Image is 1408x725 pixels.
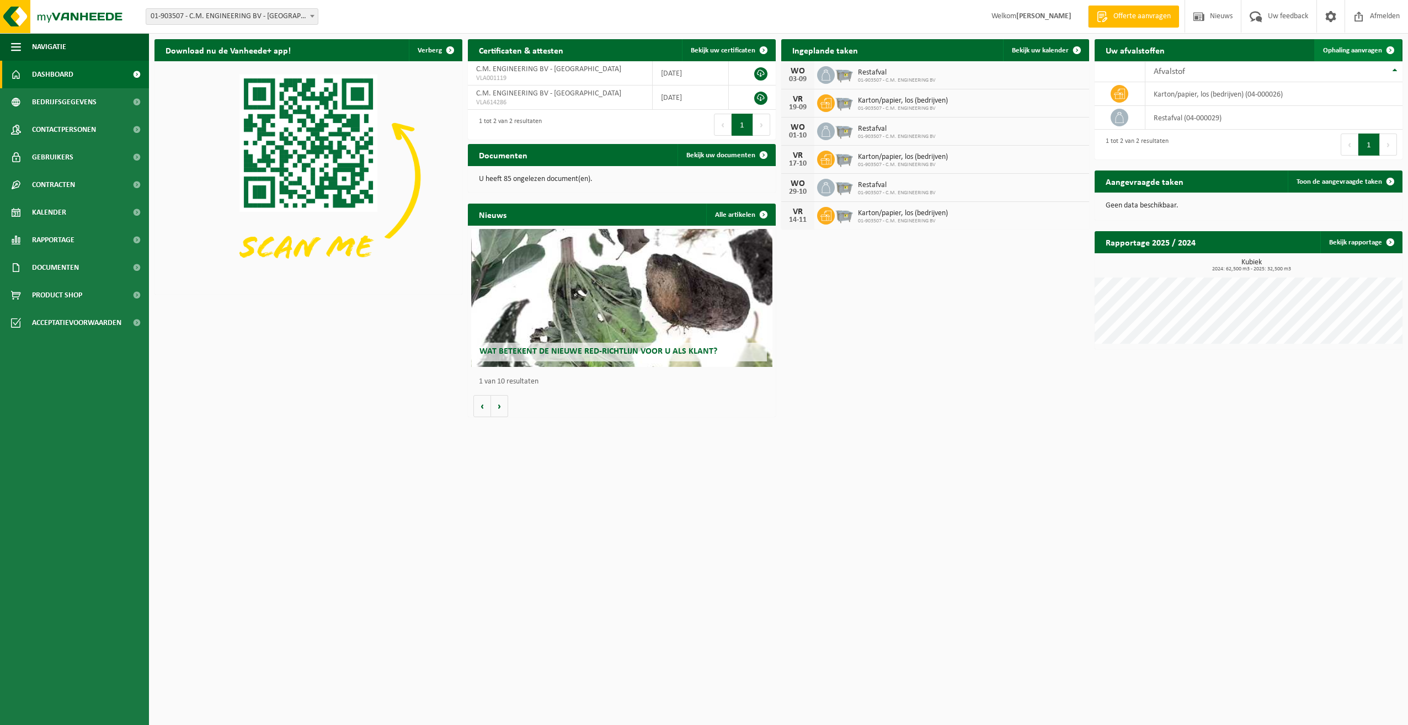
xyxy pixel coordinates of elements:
span: Karton/papier, los (bedrijven) [858,97,948,105]
span: VLA614286 [476,98,644,107]
span: Contracten [32,171,75,199]
div: 17-10 [787,160,809,168]
h2: Nieuws [468,204,518,225]
span: Karton/papier, los (bedrijven) [858,209,948,218]
a: Toon de aangevraagde taken [1288,170,1401,193]
button: Verberg [409,39,461,61]
h2: Ingeplande taken [781,39,869,61]
span: Toon de aangevraagde taken [1297,178,1382,185]
div: 1 tot 2 van 2 resultaten [473,113,542,137]
span: Restafval [858,125,936,134]
div: 29-10 [787,188,809,196]
div: 1 tot 2 van 2 resultaten [1100,132,1169,157]
a: Wat betekent de nieuwe RED-richtlijn voor u als klant? [471,229,773,367]
img: WB-2500-GAL-GY-01 [835,93,854,111]
p: U heeft 85 ongelezen document(en). [479,175,765,183]
span: Bekijk uw certificaten [691,47,755,54]
span: 01-903507 - C.M. ENGINEERING BV - WIELSBEKE [146,8,318,25]
strong: [PERSON_NAME] [1016,12,1071,20]
button: Vorige [473,395,491,417]
span: Bekijk uw kalender [1012,47,1069,54]
span: Kalender [32,199,66,226]
span: Verberg [418,47,442,54]
span: Ophaling aanvragen [1323,47,1382,54]
img: WB-2500-GAL-GY-01 [835,205,854,224]
div: WO [787,123,809,132]
div: 03-09 [787,76,809,83]
div: VR [787,95,809,104]
img: WB-2500-GAL-GY-01 [835,149,854,168]
span: Product Shop [32,281,82,309]
h2: Uw afvalstoffen [1095,39,1176,61]
span: 2024: 62,500 m3 - 2025: 32,500 m3 [1100,266,1402,272]
a: Bekijk uw documenten [678,144,775,166]
img: WB-2500-GAL-GY-01 [835,177,854,196]
span: Acceptatievoorwaarden [32,309,121,337]
span: Navigatie [32,33,66,61]
div: VR [787,151,809,160]
td: [DATE] [653,86,729,110]
button: 1 [1358,134,1380,156]
h3: Kubiek [1100,259,1402,272]
span: Gebruikers [32,143,73,171]
a: Ophaling aanvragen [1314,39,1401,61]
button: Volgende [491,395,508,417]
span: Contactpersonen [32,116,96,143]
p: 1 van 10 resultaten [479,378,770,386]
span: Rapportage [32,226,74,254]
button: 1 [732,114,753,136]
span: VLA001119 [476,74,644,83]
button: Previous [1341,134,1358,156]
a: Offerte aanvragen [1088,6,1179,28]
span: 01-903507 - C.M. ENGINEERING BV [858,190,936,196]
td: karton/papier, los (bedrijven) (04-000026) [1145,82,1402,106]
div: VR [787,207,809,216]
div: WO [787,67,809,76]
button: Next [753,114,770,136]
h2: Rapportage 2025 / 2024 [1095,231,1207,253]
span: Afvalstof [1154,67,1185,76]
span: 01-903507 - C.M. ENGINEERING BV [858,77,936,84]
div: 14-11 [787,216,809,224]
div: 01-10 [787,132,809,140]
h2: Download nu de Vanheede+ app! [154,39,302,61]
h2: Certificaten & attesten [468,39,574,61]
span: Restafval [858,68,936,77]
span: Bekijk uw documenten [686,152,755,159]
h2: Documenten [468,144,538,166]
a: Bekijk rapportage [1320,231,1401,253]
button: Previous [714,114,732,136]
p: Geen data beschikbaar. [1106,202,1391,210]
a: Bekijk uw certificaten [682,39,775,61]
span: Documenten [32,254,79,281]
td: restafval (04-000029) [1145,106,1402,130]
span: 01-903507 - C.M. ENGINEERING BV - WIELSBEKE [146,9,318,24]
span: Restafval [858,181,936,190]
img: WB-2500-GAL-GY-01 [835,121,854,140]
a: Alle artikelen [706,204,775,226]
a: Bekijk uw kalender [1003,39,1088,61]
button: Next [1380,134,1397,156]
img: WB-2500-GAL-GY-01 [835,65,854,83]
span: 01-903507 - C.M. ENGINEERING BV [858,134,936,140]
td: [DATE] [653,61,729,86]
span: 01-903507 - C.M. ENGINEERING BV [858,105,948,112]
img: Download de VHEPlus App [154,61,462,292]
span: 01-903507 - C.M. ENGINEERING BV [858,218,948,225]
span: Offerte aanvragen [1111,11,1174,22]
span: 01-903507 - C.M. ENGINEERING BV [858,162,948,168]
span: Bedrijfsgegevens [32,88,97,116]
span: Wat betekent de nieuwe RED-richtlijn voor u als klant? [479,347,717,356]
div: 19-09 [787,104,809,111]
span: C.M. ENGINEERING BV - [GEOGRAPHIC_DATA] [476,89,621,98]
span: C.M. ENGINEERING BV - [GEOGRAPHIC_DATA] [476,65,621,73]
span: Karton/papier, los (bedrijven) [858,153,948,162]
span: Dashboard [32,61,73,88]
h2: Aangevraagde taken [1095,170,1194,192]
div: WO [787,179,809,188]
